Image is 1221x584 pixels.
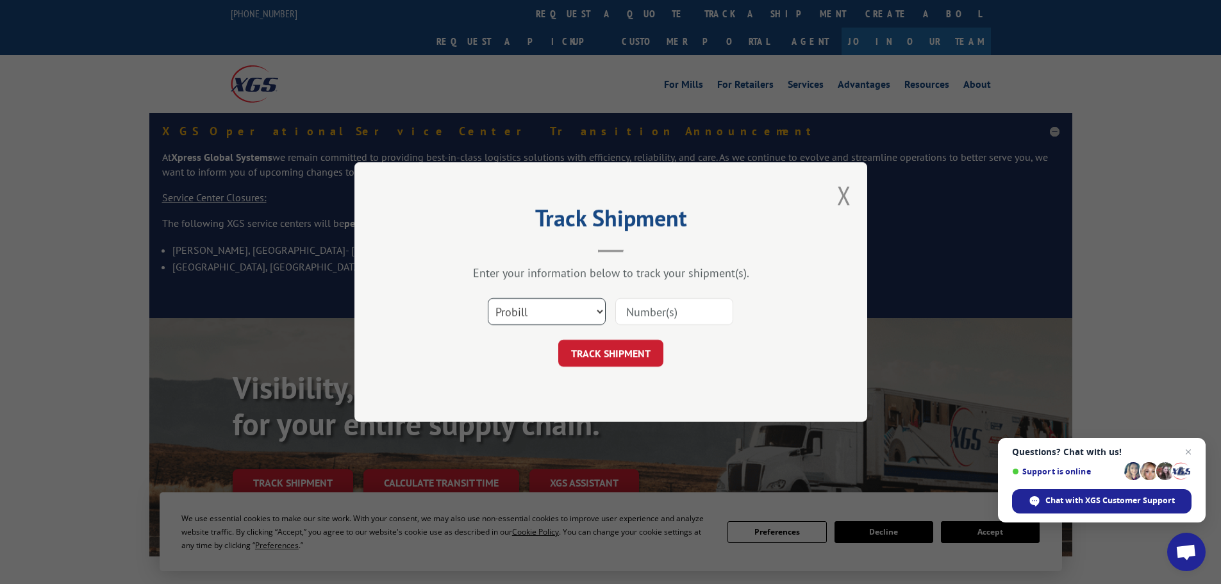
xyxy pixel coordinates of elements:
[615,298,733,325] input: Number(s)
[419,265,803,280] div: Enter your information below to track your shipment(s).
[419,209,803,233] h2: Track Shipment
[1012,489,1192,513] span: Chat with XGS Customer Support
[837,178,851,212] button: Close modal
[1167,533,1206,571] a: Open chat
[1045,495,1175,506] span: Chat with XGS Customer Support
[558,340,663,367] button: TRACK SHIPMENT
[1012,467,1120,476] span: Support is online
[1012,447,1192,457] span: Questions? Chat with us!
